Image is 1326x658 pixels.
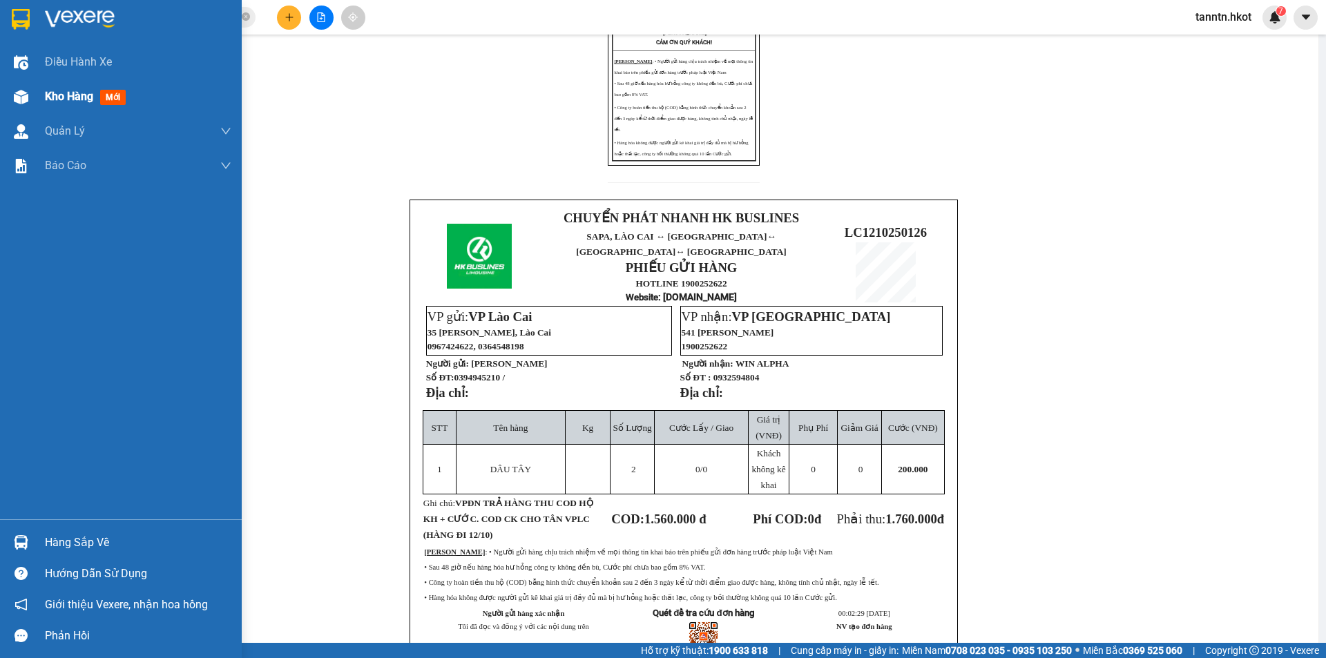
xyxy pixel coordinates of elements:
[1083,643,1182,658] span: Miền Bắc
[242,12,250,21] span: close-circle
[614,140,748,156] span: • Hàng hóa không được người gửi kê khai giá trị đầy đủ mà bị hư hỏng hoặc thất lạc, công ty bồi t...
[427,327,551,338] span: 35 [PERSON_NAME], Lào Cai
[945,645,1072,656] strong: 0708 023 035 - 0935 103 250
[732,309,891,324] span: VP [GEOGRAPHIC_DATA]
[1075,648,1079,653] span: ⚪️
[682,341,728,351] span: 1900252622
[1269,11,1281,23] img: icon-new-feature
[1278,6,1283,16] span: 7
[614,59,652,64] strong: [PERSON_NAME]
[1300,11,1312,23] span: caret-down
[14,159,28,173] img: solution-icon
[220,160,231,171] span: down
[682,309,891,324] span: VP nhận:
[454,372,505,383] span: 0394945210 /
[100,90,126,105] span: mới
[490,464,531,474] span: DÂU TÂY
[15,567,28,580] span: question-circle
[1249,646,1259,655] span: copyright
[613,423,652,433] span: Số Lượng
[45,596,208,613] span: Giới thiệu Vexere, nhận hoa hồng
[713,372,760,383] span: 0932594804
[316,12,326,22] span: file-add
[791,643,899,658] span: Cung cấp máy in - giấy in:
[12,9,30,30] img: logo-vxr
[423,498,593,540] span: VPĐN TRẢ HÀNG THU COD HỘ KH + CƯỚC. COD CK CHO TÂN VPLC (HÀNG ĐI 12/10)
[656,39,712,46] span: CẢM ƠN QUÝ KHÁCH!
[576,231,786,257] span: SAPA, LÀO CAI ↔ [GEOGRAPHIC_DATA]
[626,291,737,302] strong: : [DOMAIN_NAME]
[432,423,448,433] span: STT
[838,610,890,617] span: 00:02:29 [DATE]
[641,643,768,658] span: Hỗ trợ kỹ thuật:
[626,292,658,302] span: Website
[902,643,1072,658] span: Miền Nam
[483,610,565,617] strong: Người gửi hàng xác nhận
[885,512,937,526] span: 1.760.000
[348,12,358,22] span: aim
[1193,643,1195,658] span: |
[309,6,334,30] button: file-add
[626,260,738,275] strong: PHIẾU GỬI HÀNG
[45,563,231,584] div: Hướng dẫn sử dụng
[682,358,733,369] strong: Người nhận:
[888,423,938,433] span: Cước (VNĐ)
[937,512,944,526] span: đ
[695,464,707,474] span: /0
[736,358,789,369] span: WIN ALPHA
[45,157,86,174] span: Báo cáo
[709,645,768,656] strong: 1900 633 818
[45,626,231,646] div: Phản hồi
[277,6,301,30] button: plus
[840,423,878,433] span: Giảm Giá
[220,126,231,137] span: down
[564,211,799,225] strong: CHUYỂN PHÁT NHANH HK BUSLINES
[582,423,593,433] span: Kg
[653,608,754,618] strong: Quét để tra cứu đơn hàng
[845,225,927,240] span: LC1210250126
[424,548,832,556] span: : • Người gửi hàng chịu trách nhiệm về mọi thông tin khai báo trên phiếu gửi đơn hàng trước pháp ...
[15,629,28,642] span: message
[680,385,723,400] strong: Địa chỉ:
[437,464,442,474] span: 1
[45,53,112,70] span: Điều hành xe
[1123,645,1182,656] strong: 0369 525 060
[778,643,780,658] span: |
[837,512,945,526] span: Phải thu:
[426,372,505,383] strong: Số ĐT:
[426,385,469,400] strong: Địa chỉ:
[675,246,787,257] span: ↔ [GEOGRAPHIC_DATA]
[458,623,589,630] span: Tôi đã đọc và đồng ý với các nội dung trên
[669,423,733,433] span: Cước Lấy / Giao
[14,535,28,550] img: warehouse-icon
[427,309,532,324] span: VP gửi:
[576,231,786,257] span: ↔ [GEOGRAPHIC_DATA]
[898,464,928,474] span: 200.000
[614,59,753,75] span: : • Người gửi hàng chịu trách nhiệm về mọi thông tin khai báo trên phiếu gửi đơn hàng trước pháp ...
[811,464,816,474] span: 0
[14,90,28,104] img: warehouse-icon
[493,423,528,433] span: Tên hàng
[423,498,593,540] span: Ghi chú:
[695,464,700,474] span: 0
[611,512,706,526] strong: COD:
[682,327,774,338] span: 541 [PERSON_NAME]
[285,12,294,22] span: plus
[753,512,821,526] strong: Phí COD: đ
[644,512,707,526] span: 1.560.000 đ
[614,81,752,97] span: • Sau 48 giờ nếu hàng hóa hư hỏng công ty không đền bù, Cước phí chưa bao gồm 8% VAT.
[427,341,524,351] span: 0967424622, 0364548198
[242,11,250,24] span: close-circle
[45,90,93,103] span: Kho hàng
[635,278,727,289] strong: HOTLINE 1900252622
[424,579,878,586] span: • Công ty hoàn tiền thu hộ (COD) bằng hình thức chuyển khoản sau 2 đến 3 ngày kể từ thời điểm gia...
[15,598,28,611] span: notification
[468,309,532,324] span: VP Lào Cai
[426,358,469,369] strong: Người gửi:
[1294,6,1318,30] button: caret-down
[45,122,85,139] span: Quản Lý
[341,6,365,30] button: aim
[424,548,485,556] strong: [PERSON_NAME]
[424,563,705,571] span: • Sau 48 giờ nếu hàng hóa hư hỏng công ty không đền bù, Cước phí chưa bao gồm 8% VAT.
[447,224,512,289] img: logo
